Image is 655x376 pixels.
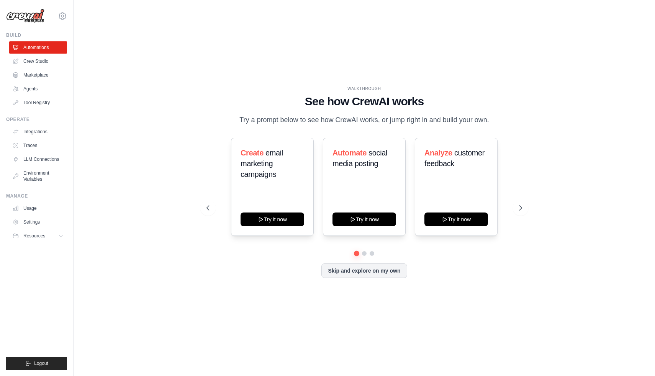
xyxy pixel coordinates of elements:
[424,213,488,226] button: Try it now
[6,32,67,38] div: Build
[241,149,264,157] span: Create
[6,357,67,370] button: Logout
[6,116,67,123] div: Operate
[9,153,67,165] a: LLM Connections
[9,69,67,81] a: Marketplace
[9,96,67,109] a: Tool Registry
[9,55,67,67] a: Crew Studio
[332,149,367,157] span: Automate
[332,213,396,226] button: Try it now
[9,139,67,152] a: Traces
[9,167,67,185] a: Environment Variables
[206,86,522,92] div: WALKTHROUGH
[206,95,522,108] h1: See how CrewAI works
[241,149,283,178] span: email marketing campaigns
[9,230,67,242] button: Resources
[6,193,67,199] div: Manage
[9,202,67,214] a: Usage
[34,360,48,366] span: Logout
[9,41,67,54] a: Automations
[236,114,493,126] p: Try a prompt below to see how CrewAI works, or jump right in and build your own.
[6,9,44,23] img: Logo
[424,149,485,168] span: customer feedback
[424,149,452,157] span: Analyze
[241,213,304,226] button: Try it now
[23,233,45,239] span: Resources
[332,149,387,168] span: social media posting
[321,263,407,278] button: Skip and explore on my own
[9,126,67,138] a: Integrations
[9,83,67,95] a: Agents
[9,216,67,228] a: Settings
